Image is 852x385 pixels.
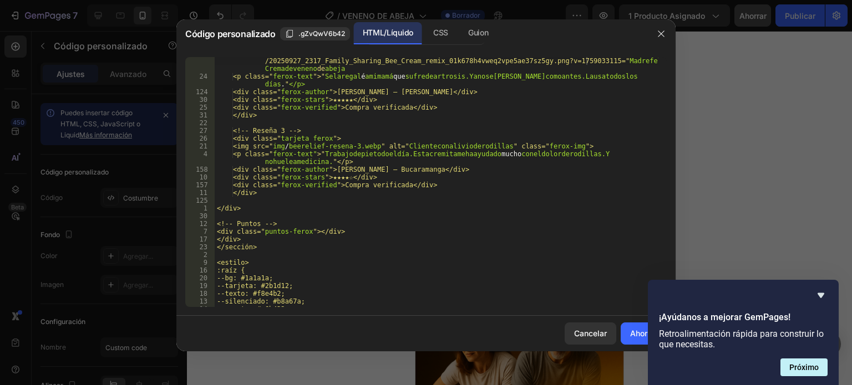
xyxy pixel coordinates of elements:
[185,28,276,39] font: Código personalizado
[200,119,207,127] font: 22
[630,328,657,338] font: Ahorrar
[621,322,667,345] button: Ahorrar
[204,251,207,259] font: 2
[200,135,207,142] font: 26
[659,289,828,376] div: ¡Ayúdanos a mejorar GemPages!
[200,73,207,80] font: 24
[200,297,207,305] font: 13
[433,28,448,37] font: CSS
[298,29,345,38] font: .gZvQwV6b42
[574,328,607,338] font: Cancelar
[363,28,413,37] font: HTML/Líquido
[789,363,819,372] font: Próximo
[200,127,207,135] font: 27
[280,27,350,40] button: .gZvQwV6b42
[780,358,828,376] button: Siguiente pregunta
[659,311,828,324] h2: ¡Ayúdanos a mejorar GemPages!
[200,282,207,290] font: 19
[200,142,207,150] font: 21
[200,243,207,251] font: 23
[196,88,208,96] font: 124
[468,28,488,37] font: Guion
[204,204,207,212] font: 1
[200,290,207,297] font: 18
[200,173,207,181] font: 10
[200,266,207,274] font: 16
[196,181,208,189] font: 157
[200,104,207,111] font: 25
[200,189,207,197] font: 11
[565,322,616,345] button: Cancelar
[204,259,207,266] font: 9
[200,212,207,220] font: 30
[200,235,207,243] font: 17
[814,289,828,302] button: Ocultar encuesta
[200,305,207,313] font: 14
[196,166,208,173] font: 158
[659,328,824,350] font: Retroalimentación rápida para construir lo que necesitas.
[200,111,207,119] font: 31
[200,96,207,104] font: 30
[204,150,207,158] font: 4
[659,312,790,322] font: ¡Ayúdanos a mejorar GemPages!
[200,220,207,228] font: 12
[196,197,208,204] font: 125
[204,228,207,235] font: 7
[200,274,207,282] font: 20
